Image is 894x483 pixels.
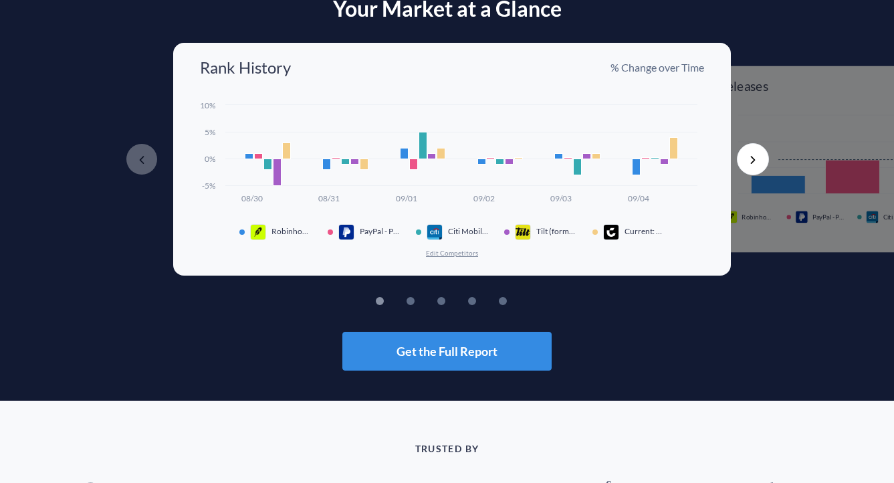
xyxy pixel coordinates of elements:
[200,100,215,110] text: 10%
[318,193,340,203] text: 08/31
[338,224,354,240] img: app icon
[397,345,497,357] span: Get the Full Report
[742,213,774,221] span: Robinhood: Trading & Investing
[360,227,400,236] span: PayPal - Pay, Send, Save
[427,224,448,240] div: app
[46,444,849,454] p: TRUSTED BY
[812,213,845,221] span: PayPal - Pay, Send, Save
[519,297,527,305] button: 5
[610,60,704,75] p: % Change over Time
[448,227,488,236] span: Citi Mobile®
[625,227,665,236] span: Current: The Future of Banking
[866,211,879,223] img: app icon
[271,227,312,236] span: Robinhood: Trading & Investing
[427,297,435,305] button: 2
[205,154,215,164] text: 0%
[473,193,495,203] text: 09/02
[205,127,215,137] text: 5%
[515,224,531,240] img: app icon
[396,297,404,305] button: 1
[795,211,812,223] div: app
[603,224,619,240] img: app icon
[603,224,625,240] div: app
[866,211,883,223] div: app
[202,181,215,191] text: -5%
[250,224,266,240] img: app icon
[550,193,572,203] text: 09/03
[427,224,443,240] img: app icon
[250,224,271,240] div: app
[536,227,576,236] span: Tilt (formerly Empower)
[725,211,742,223] div: app
[425,248,479,258] button: Edit Competitors
[457,297,465,305] button: 3
[241,193,263,203] text: 08/30
[126,143,158,175] button: Previous
[737,143,769,175] button: Next
[338,224,360,240] div: app
[515,224,536,240] div: app
[795,211,808,223] img: app icon
[719,79,768,93] h3: Releases
[200,59,291,76] h3: Rank History
[396,193,417,203] text: 09/01
[725,211,738,223] img: app icon
[488,297,496,305] button: 4
[628,193,649,203] text: 09/04
[342,332,552,371] button: Get the Full Report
